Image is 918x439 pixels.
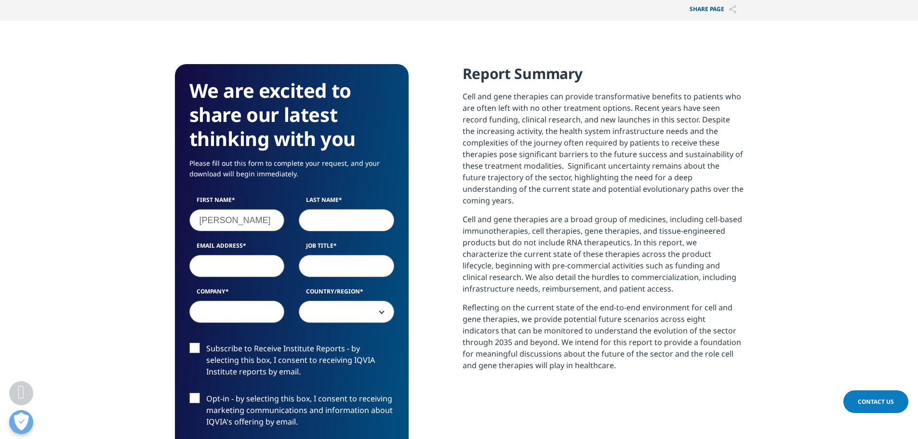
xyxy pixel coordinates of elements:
[189,158,394,186] p: Please fill out this form to complete your request, and your download will begin immediately.
[189,393,394,433] label: Opt-in - by selecting this box, I consent to receiving marketing communications and information a...
[189,196,285,209] label: First Name
[858,398,894,406] span: Contact Us
[9,410,33,434] button: Open Preferences
[729,5,736,13] img: Share PAGE
[299,196,394,209] label: Last Name
[463,302,744,378] p: Reflecting on the current state of the end-to-end environment for cell and gene therapies, we pro...
[463,213,744,302] p: Cell and gene therapies are a broad group of medicines, including cell-based immunotherapies, cel...
[299,241,394,255] label: Job Title
[299,287,394,301] label: Country/Region
[463,64,744,91] h4: Report Summary
[189,241,285,255] label: Email Address
[463,91,744,213] p: Cell and gene therapies can provide transformative benefits to patients who are often left with n...
[189,79,394,151] h3: We are excited to share our latest thinking with you
[189,287,285,301] label: Company
[189,343,394,383] label: Subscribe to Receive Institute Reports - by selecting this box, I consent to receiving IQVIA Inst...
[843,390,908,413] a: Contact Us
